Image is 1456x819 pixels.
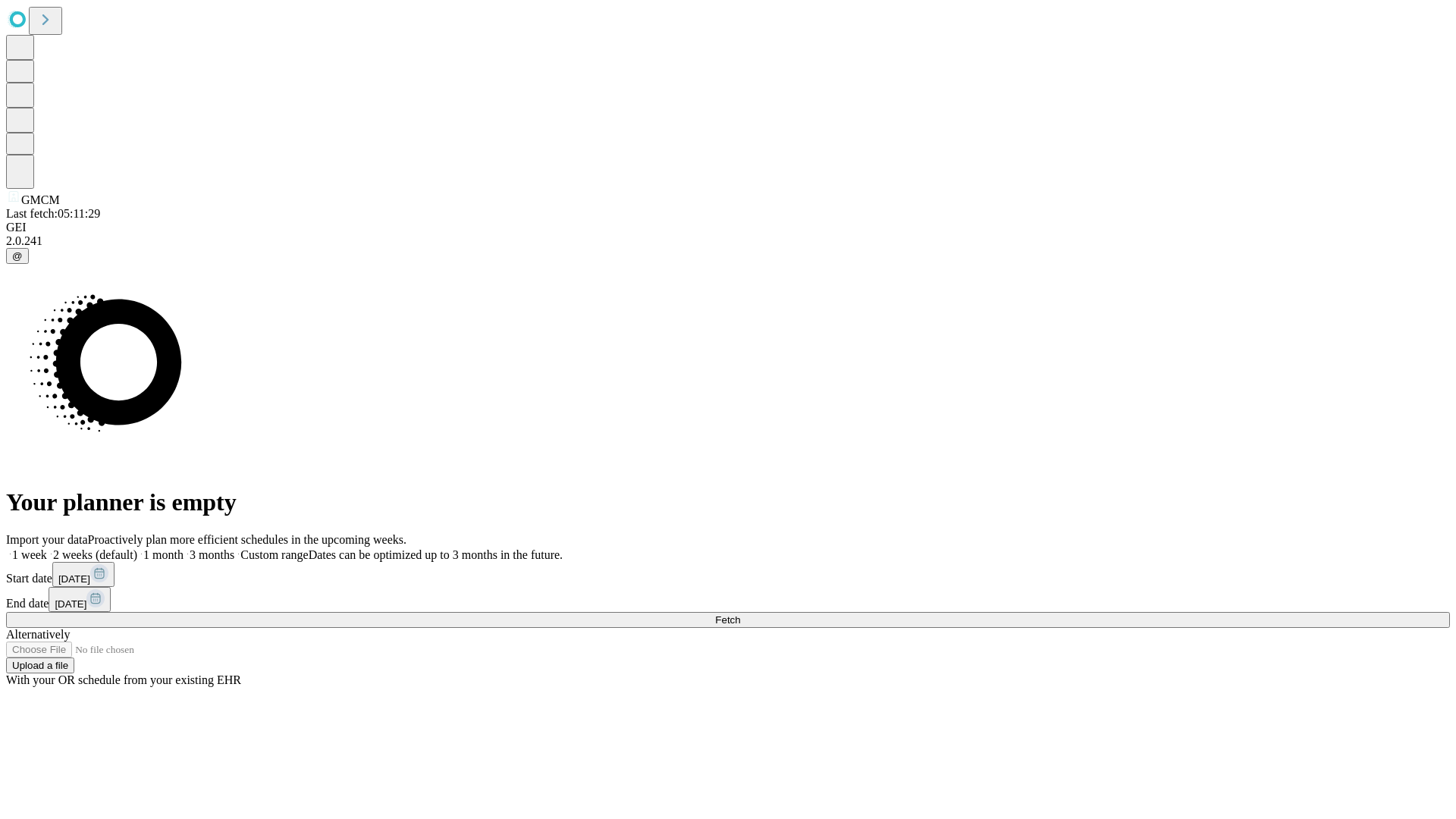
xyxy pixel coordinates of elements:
[6,657,74,673] button: Upload a file
[6,673,241,686] span: With your OR schedule from your existing EHR
[6,207,100,220] span: Last fetch: 05:11:29
[190,548,234,561] span: 3 months
[240,548,308,561] span: Custom range
[21,193,60,206] span: GMCM
[55,598,86,610] span: [DATE]
[6,562,1450,587] div: Start date
[58,573,90,585] span: [DATE]
[88,533,406,546] span: Proactively plan more efficient schedules in the upcoming weeks.
[52,562,115,587] button: [DATE]
[715,614,740,626] span: Fetch
[143,548,184,561] span: 1 month
[309,548,563,561] span: Dates can be optimized up to 3 months in the future.
[6,533,88,546] span: Import your data
[6,488,1450,516] h1: Your planner is empty
[6,248,29,264] button: @
[12,250,23,262] span: @
[6,628,70,641] span: Alternatively
[6,234,1450,248] div: 2.0.241
[6,587,1450,612] div: End date
[6,612,1450,628] button: Fetch
[12,548,47,561] span: 1 week
[6,221,1450,234] div: GEI
[49,587,111,612] button: [DATE]
[53,548,137,561] span: 2 weeks (default)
